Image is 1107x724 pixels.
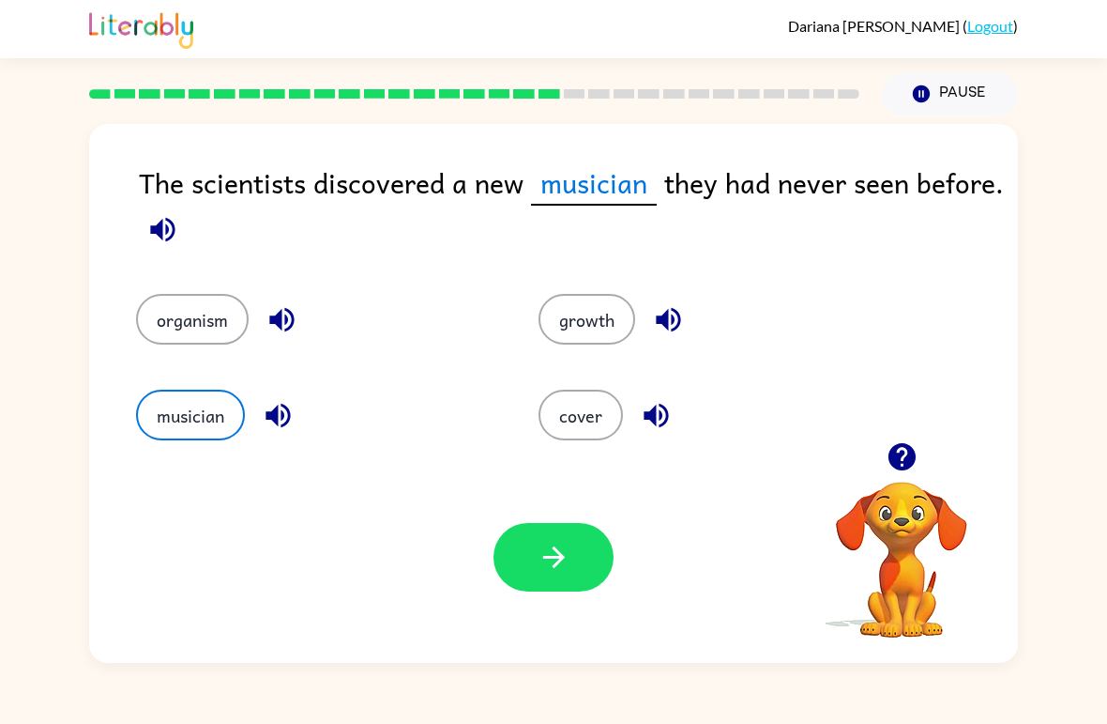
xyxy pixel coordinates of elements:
[808,453,995,640] video: Your browser must support playing .mp4 files to use Literably. Please try using another browser.
[531,162,657,206] span: musician
[89,8,193,49] img: Literably
[788,17,963,35] span: Dariana [PERSON_NAME]
[788,17,1018,35] div: ( )
[136,390,245,440] button: musician
[136,294,249,345] button: organism
[139,162,1018,256] div: The scientists discovered a new they had never seen before.
[538,390,623,440] button: cover
[882,72,1018,116] button: Pause
[538,294,635,345] button: growth
[967,17,1013,35] a: Logout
